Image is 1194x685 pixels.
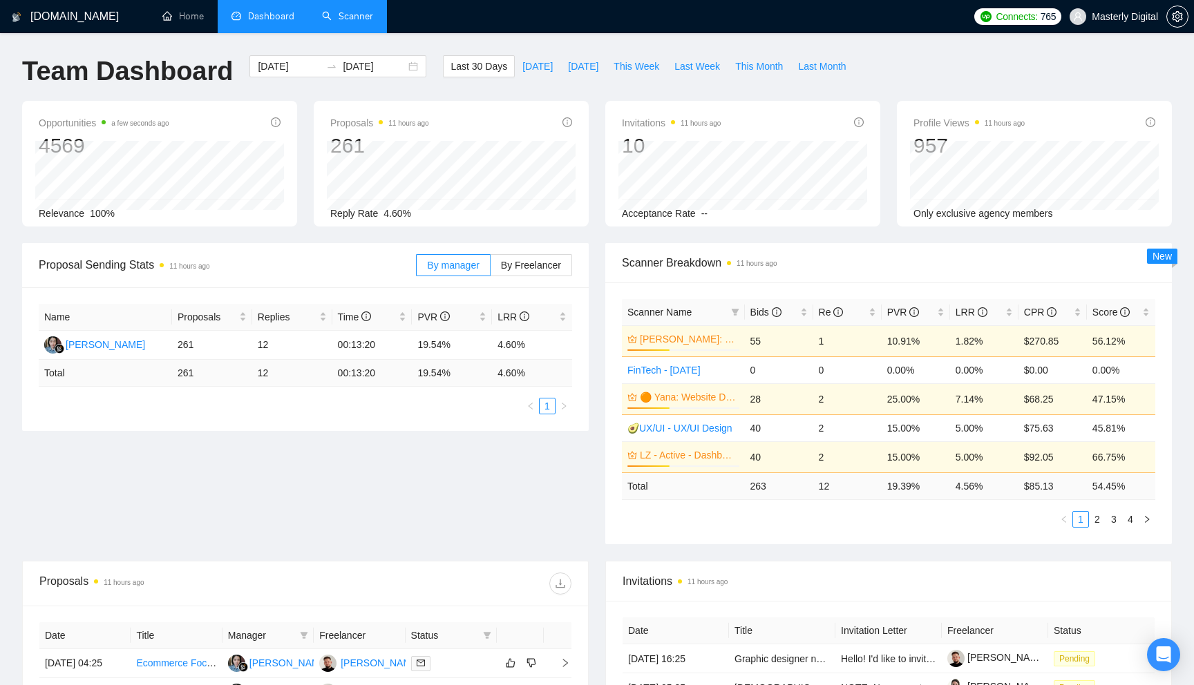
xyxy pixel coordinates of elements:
[913,208,1053,219] span: Only exclusive agency members
[1139,511,1155,528] li: Next Page
[560,402,568,410] span: right
[228,628,294,643] span: Manager
[1106,511,1122,528] li: 3
[343,59,406,74] input: End date
[1024,307,1056,318] span: CPR
[731,308,739,316] span: filter
[172,331,252,360] td: 261
[745,356,813,383] td: 0
[1056,511,1072,528] li: Previous Page
[131,649,222,678] td: Ecommerce Focused UI/UX Designer
[1087,356,1155,383] td: 0.00%
[701,208,708,219] span: --
[947,652,1047,663] a: [PERSON_NAME]
[39,208,84,219] span: Relevance
[745,383,813,414] td: 28
[361,311,371,321] span: info-circle
[950,356,1018,383] td: 0.00%
[314,622,405,649] th: Freelancer
[539,398,556,414] li: 1
[483,631,491,639] span: filter
[550,578,571,589] span: download
[1054,653,1101,664] a: Pending
[882,472,950,499] td: 19.39 %
[39,360,172,387] td: Total
[735,653,843,664] a: Graphic designer needed
[104,579,144,586] time: 11 hours ago
[90,208,115,219] span: 100%
[39,304,172,331] th: Name
[813,383,882,414] td: 2
[750,307,781,318] span: Bids
[627,365,701,376] a: FinTech - [DATE]
[606,55,667,77] button: This Week
[44,338,145,349] a: SL[PERSON_NAME]
[523,655,540,671] button: dislike
[411,628,477,643] span: Status
[622,208,696,219] span: Acceptance Rate
[1018,414,1087,441] td: $75.63
[1092,307,1130,318] span: Score
[729,617,835,644] th: Title
[66,337,145,352] div: [PERSON_NAME]
[942,617,1048,644] th: Freelancer
[1122,511,1139,528] li: 4
[1089,511,1106,528] li: 2
[520,311,529,321] span: info-circle
[501,260,561,271] span: By Freelancer
[332,360,413,387] td: 00:13:20
[231,11,241,21] span: dashboard
[913,133,1025,159] div: 957
[1087,441,1155,472] td: 66.75%
[688,578,728,586] time: 11 hours ago
[627,392,637,402] span: crown
[813,356,882,383] td: 0
[271,117,281,127] span: info-circle
[1147,638,1180,671] div: Open Intercom Messenger
[1167,11,1188,22] span: setting
[1018,356,1087,383] td: $0.00
[882,383,950,414] td: 25.00%
[480,625,494,646] span: filter
[492,360,572,387] td: 4.60 %
[332,331,413,360] td: 00:13:20
[549,572,571,595] button: download
[627,307,692,318] span: Scanner Name
[627,334,637,344] span: crown
[326,61,337,72] span: to
[1056,511,1072,528] button: left
[819,307,844,318] span: Re
[527,657,536,668] span: dislike
[882,325,950,356] td: 10.91%
[737,260,777,267] time: 11 hours ago
[319,657,420,668] a: VH[PERSON_NAME]
[249,655,329,670] div: [PERSON_NAME]
[854,117,864,127] span: info-circle
[728,302,742,322] span: filter
[412,360,492,387] td: 19.54 %
[887,307,920,318] span: PVR
[882,441,950,472] td: 15.00%
[745,441,813,472] td: 40
[833,307,843,317] span: info-circle
[735,59,783,74] span: This Month
[627,423,732,434] a: 🥑UX/UI - UX/UI Design
[1041,9,1056,24] span: 765
[622,133,721,159] div: 10
[556,398,572,414] button: right
[300,631,308,639] span: filter
[622,254,1155,271] span: Scanner Breakdown
[674,59,720,74] span: Last Week
[1143,515,1151,523] span: right
[835,617,942,644] th: Invitation Letter
[258,309,316,325] span: Replies
[412,331,492,360] td: 19.54%
[527,402,535,410] span: left
[417,311,450,322] span: PVR
[623,572,1155,590] span: Invitations
[297,625,311,646] span: filter
[622,472,745,499] td: Total
[39,133,169,159] div: 4569
[560,55,606,77] button: [DATE]
[131,622,222,649] th: Title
